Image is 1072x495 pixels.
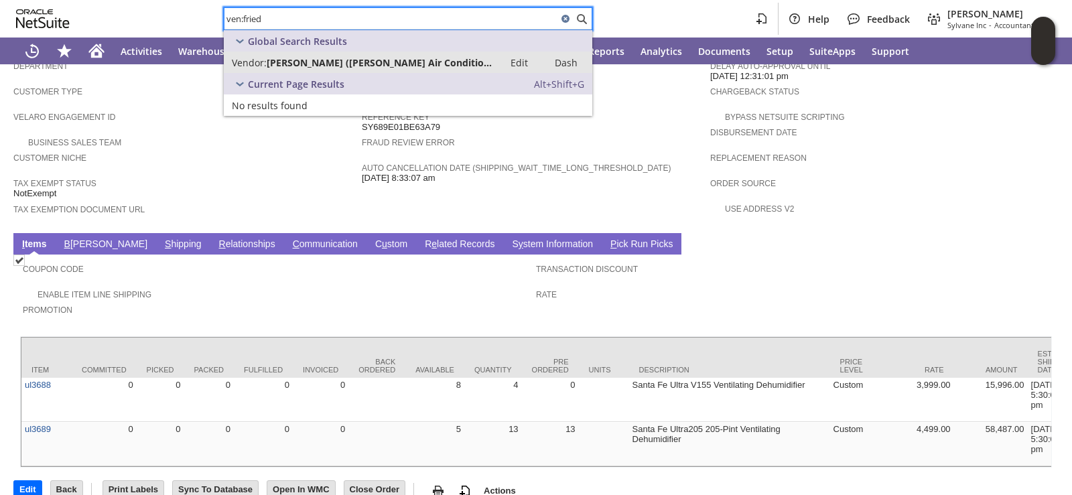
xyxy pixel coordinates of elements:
[161,238,205,251] a: Shipping
[362,113,429,122] a: Reference Key
[13,205,145,214] a: Tax Exemption Document URL
[372,238,411,251] a: Custom
[641,45,682,58] span: Analytics
[710,128,797,137] a: Disbursement Date
[474,366,512,374] div: Quantity
[532,358,569,374] div: Pre Ordered
[362,138,455,147] a: Fraud Review Error
[1028,422,1067,466] td: [DATE] 5:30:00 pm
[31,366,62,374] div: Item
[415,366,454,374] div: Available
[808,13,829,25] span: Help
[864,38,917,64] a: Support
[170,38,238,64] a: Warehouse
[19,238,50,251] a: Items
[362,122,440,133] span: SY689E01BE63A79
[16,38,48,64] a: Recent Records
[13,62,68,71] a: Department
[610,238,616,249] span: P
[890,366,944,374] div: Rate
[1031,42,1055,66] span: Oracle Guided Learning Widget. To move around, please hold and drag
[13,113,115,122] a: Velaro Engagement ID
[830,378,880,422] td: Custom
[801,38,864,64] a: SuiteApps
[710,62,830,71] a: Delay Auto-Approval Until
[216,238,279,251] a: Relationships
[954,378,1028,422] td: 15,996.00
[758,38,801,64] a: Setup
[607,238,676,251] a: Pick Run Picks
[64,238,70,249] span: B
[25,424,51,434] a: ul3689
[88,43,105,59] svg: Home
[244,366,283,374] div: Fulfilled
[632,38,690,64] a: Analytics
[362,163,671,173] a: Auto Cancellation Date (shipping_wait_time_long_threshold_date)
[536,290,557,299] a: Rate
[234,378,293,422] td: 0
[629,378,830,422] td: Santa Fe Ultra V155 Ventilating Dehumidifier
[880,422,954,466] td: 4,499.00
[13,179,96,188] a: Tax Exempt Status
[28,138,121,147] a: Business Sales Team
[509,238,596,251] a: System Information
[954,422,1028,466] td: 58,487.00
[947,20,986,30] span: Sylvane Inc
[224,94,592,116] a: No results found
[224,52,592,73] a: Vendor:[PERSON_NAME] ([PERSON_NAME] Air Conditioning Co.)Edit: Dash:
[165,238,171,249] span: S
[725,113,844,122] a: Bypass NetSuite Scripting
[710,71,789,82] span: [DATE] 12:31:01 pm
[840,358,870,374] div: Price Level
[16,9,70,28] svg: logo
[639,366,820,374] div: Description
[232,99,308,112] span: No results found
[872,45,909,58] span: Support
[23,305,72,315] a: Promotion
[880,378,954,422] td: 3,999.00
[536,265,638,274] a: Transaction Discount
[382,238,387,249] span: u
[1031,17,1055,65] iframe: Click here to launch Oracle Guided Learning Help Panel
[809,45,856,58] span: SuiteApps
[989,20,992,30] span: -
[464,422,522,466] td: 13
[588,45,624,58] span: Reports
[293,238,299,249] span: C
[421,238,498,251] a: Related Records
[362,173,435,184] span: [DATE] 8:33:07 am
[580,38,632,64] a: Reports
[293,422,348,466] td: 0
[574,11,590,27] svg: Search
[23,265,84,274] a: Coupon Code
[1034,236,1051,252] a: Unrolled view on
[24,43,40,59] svg: Recent Records
[830,422,880,466] td: Custom
[522,378,579,422] td: 0
[184,378,234,422] td: 0
[289,238,361,251] a: Communication
[534,78,584,90] span: Alt+Shift+G
[248,35,347,48] span: Global Search Results
[710,87,799,96] a: Chargeback Status
[13,87,82,96] a: Customer Type
[147,366,174,374] div: Picked
[184,422,234,466] td: 0
[137,422,184,466] td: 0
[72,422,137,466] td: 0
[405,422,464,466] td: 5
[13,153,86,163] a: Customer Niche
[710,153,807,163] a: Replacement reason
[80,38,113,64] a: Home
[248,78,344,90] span: Current Page Results
[431,238,437,249] span: e
[82,366,127,374] div: Committed
[496,54,543,70] a: Edit:
[405,378,464,422] td: 8
[710,179,776,188] a: Order Source
[303,366,338,374] div: Invoiced
[232,56,267,69] span: Vendor:
[1028,378,1067,422] td: [DATE] 5:30:00 pm
[48,38,80,64] div: Shortcuts
[61,238,151,251] a: B[PERSON_NAME]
